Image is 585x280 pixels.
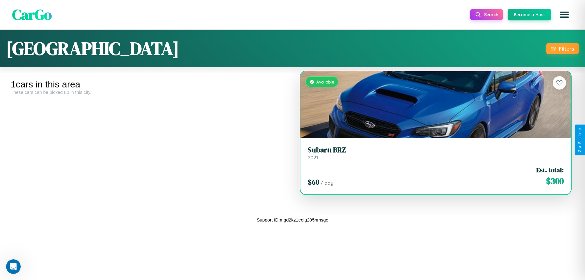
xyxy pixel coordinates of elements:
[484,12,498,17] span: Search
[12,5,52,25] span: CarGo
[308,154,318,161] span: 2021
[11,90,288,95] div: These cars can be picked up in this city.
[6,259,21,274] iframe: Intercom live chat
[308,146,564,161] a: Subaru BRZ2021
[308,177,319,187] span: $ 60
[321,180,333,186] span: / day
[308,146,564,154] h3: Subaru BRZ
[546,175,564,187] span: $ 300
[316,79,334,84] span: Available
[11,79,288,90] div: 1 cars in this area
[578,128,582,152] div: Give Feedback
[6,36,179,61] h1: [GEOGRAPHIC_DATA]
[536,165,564,174] span: Est. total:
[257,216,328,224] p: Support ID: mgd2kz1eeig205nmsge
[559,45,574,52] div: Filters
[556,6,573,23] button: Open menu
[508,9,551,20] button: Become a Host
[470,9,503,20] button: Search
[546,43,579,54] button: Filters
